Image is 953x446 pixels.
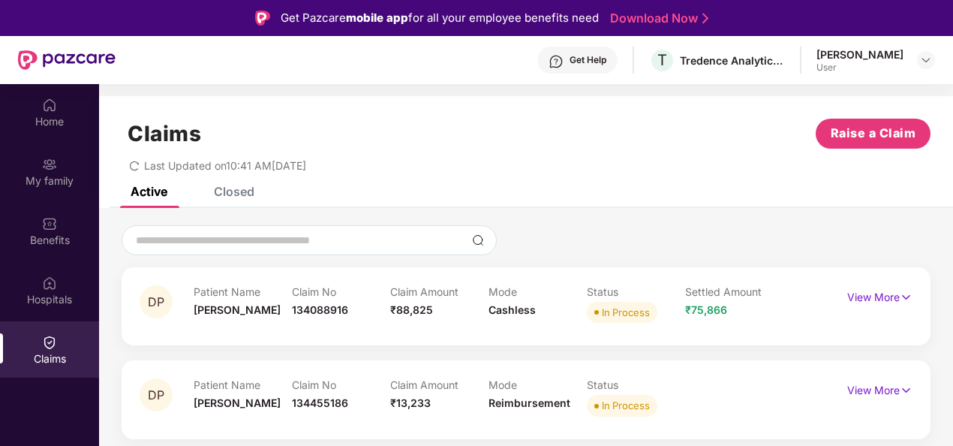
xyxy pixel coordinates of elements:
span: ₹88,825 [390,303,433,316]
div: [PERSON_NAME] [816,47,903,62]
img: svg+xml;base64,PHN2ZyBpZD0iRHJvcGRvd24tMzJ4MzIiIHhtbG5zPSJodHRwOi8vd3d3LnczLm9yZy8yMDAwL3N2ZyIgd2... [920,54,932,66]
span: [PERSON_NAME] [194,303,281,316]
span: Cashless [489,303,536,316]
span: redo [129,159,140,172]
p: Patient Name [194,285,292,298]
img: svg+xml;base64,PHN2ZyBpZD0iSGVscC0zMngzMiIgeG1sbnM9Imh0dHA6Ly93d3cudzMub3JnLzIwMDAvc3ZnIiB3aWR0aD... [549,54,564,69]
p: Claim No [292,378,390,391]
span: 134088916 [292,303,348,316]
span: Last Updated on 10:41 AM[DATE] [144,159,306,172]
span: DP [148,389,164,402]
div: In Process [602,398,650,413]
div: Get Pazcare for all your employee benefits need [281,9,599,27]
div: Active [131,184,167,199]
a: Download Now [610,11,704,26]
button: Raise a Claim [816,119,930,149]
p: Settled Amount [685,285,783,298]
p: Mode [489,285,587,298]
span: ₹13,233 [390,396,431,409]
span: T [657,51,667,69]
p: View More [847,378,912,399]
strong: mobile app [346,11,408,25]
img: svg+xml;base64,PHN2ZyBpZD0iU2VhcmNoLTMyeDMyIiB4bWxucz0iaHR0cDovL3d3dy53My5vcmcvMjAwMC9zdmciIHdpZH... [472,234,484,246]
p: Claim No [292,285,390,298]
span: Reimbursement [489,396,570,409]
div: Get Help [570,54,606,66]
span: DP [148,296,164,309]
h1: Claims [128,121,201,146]
p: Status [587,285,685,298]
p: Claim Amount [390,285,489,298]
p: Patient Name [194,378,292,391]
div: User [816,62,903,74]
p: Status [587,378,685,391]
img: Stroke [702,11,708,26]
img: New Pazcare Logo [18,50,116,70]
div: Tredence Analytics Solutions Private Limited [680,53,785,68]
div: In Process [602,305,650,320]
img: Logo [255,11,270,26]
img: svg+xml;base64,PHN2ZyBpZD0iQ2xhaW0iIHhtbG5zPSJodHRwOi8vd3d3LnczLm9yZy8yMDAwL3N2ZyIgd2lkdGg9IjIwIi... [42,335,57,350]
img: svg+xml;base64,PHN2ZyBpZD0iQmVuZWZpdHMiIHhtbG5zPSJodHRwOi8vd3d3LnczLm9yZy8yMDAwL3N2ZyIgd2lkdGg9Ij... [42,216,57,231]
span: Raise a Claim [831,124,916,143]
span: 134455186 [292,396,348,409]
img: svg+xml;base64,PHN2ZyB4bWxucz0iaHR0cDovL3d3dy53My5vcmcvMjAwMC9zdmciIHdpZHRoPSIxNyIgaGVpZ2h0PSIxNy... [900,382,912,399]
span: [PERSON_NAME] [194,396,281,409]
p: View More [847,285,912,306]
span: ₹75,866 [685,303,727,316]
div: Closed [214,184,254,199]
p: Claim Amount [390,378,489,391]
img: svg+xml;base64,PHN2ZyB3aWR0aD0iMjAiIGhlaWdodD0iMjAiIHZpZXdCb3g9IjAgMCAyMCAyMCIgZmlsbD0ibm9uZSIgeG... [42,157,57,172]
img: svg+xml;base64,PHN2ZyB4bWxucz0iaHR0cDovL3d3dy53My5vcmcvMjAwMC9zdmciIHdpZHRoPSIxNyIgaGVpZ2h0PSIxNy... [900,289,912,306]
img: svg+xml;base64,PHN2ZyBpZD0iSG9zcGl0YWxzIiB4bWxucz0iaHR0cDovL3d3dy53My5vcmcvMjAwMC9zdmciIHdpZHRoPS... [42,276,57,291]
p: Mode [489,378,587,391]
img: svg+xml;base64,PHN2ZyBpZD0iSG9tZSIgeG1sbnM9Imh0dHA6Ly93d3cudzMub3JnLzIwMDAvc3ZnIiB3aWR0aD0iMjAiIG... [42,98,57,113]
